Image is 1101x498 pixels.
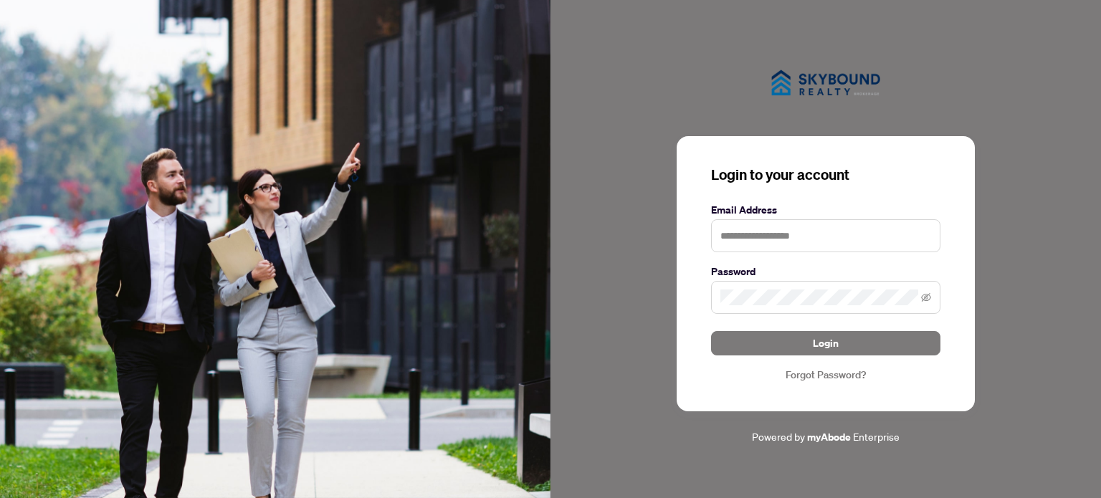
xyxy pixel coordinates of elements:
[711,367,940,383] a: Forgot Password?
[853,430,900,443] span: Enterprise
[711,165,940,185] h3: Login to your account
[711,264,940,279] label: Password
[813,332,839,355] span: Login
[807,429,851,445] a: myAbode
[921,292,931,302] span: eye-invisible
[754,53,897,112] img: ma-logo
[752,430,805,443] span: Powered by
[711,331,940,355] button: Login
[711,202,940,218] label: Email Address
